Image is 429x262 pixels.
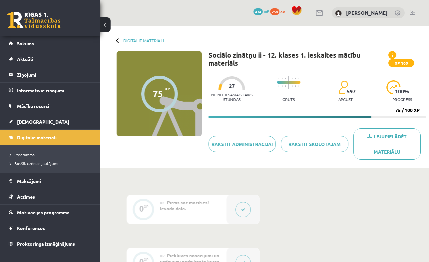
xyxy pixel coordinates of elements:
[392,97,412,102] p: progress
[386,80,401,94] img: icon-progress-161ccf0a02000e728c5f80fcf4c31c7af3da0e1684b2b1d7c360e028c24a22f1.svg
[285,78,286,79] img: icon-short-line-57e1e144782c952c97e751825c79c345078a6d821885a25fce030b3d8c18986b.svg
[9,220,92,236] a: Konferences
[17,173,92,189] legend: Maksājumi
[7,12,61,28] a: Rīgas 1. Tālmācības vidusskola
[144,205,149,208] div: XP
[9,98,92,114] a: Mācību resursi
[335,10,342,17] img: Sigita Onufrijeva
[338,97,353,102] p: apgūst
[9,189,92,204] a: Atzīmes
[346,9,388,16] a: [PERSON_NAME]
[17,83,92,98] legend: Informatīvie ziņojumi
[285,85,286,87] img: icon-short-line-57e1e144782c952c97e751825c79c345078a6d821885a25fce030b3d8c18986b.svg
[9,236,92,251] a: Proktoringa izmēģinājums
[295,78,296,79] img: icon-short-line-57e1e144782c952c97e751825c79c345078a6d821885a25fce030b3d8c18986b.svg
[9,205,92,220] a: Motivācijas programma
[17,67,92,82] legend: Ziņojumi
[17,194,35,200] span: Atzīmes
[229,83,235,89] span: 27
[10,160,93,166] a: Biežāk uzdotie jautājumi
[282,97,295,102] p: Grūts
[388,59,414,67] span: XP 100
[280,8,285,14] span: xp
[160,199,209,211] span: Pirms sāc mācīties! Ievada daļa.
[9,51,92,67] a: Aktuāli
[9,83,92,98] a: Informatīvie ziņojumi
[17,56,33,62] span: Aktuāli
[270,8,288,14] a: 258 xp
[270,8,279,15] span: 258
[9,130,92,145] a: Digitālie materiāli
[9,36,92,51] a: Sākums
[17,241,75,247] span: Proktoringa izmēģinājums
[160,253,165,258] span: #2
[209,136,276,152] a: Rakstīt administrācijai
[17,103,49,109] span: Mācību resursi
[153,89,163,99] div: 75
[10,161,58,166] span: Biežāk uzdotie jautājumi
[395,88,409,94] span: 100 %
[9,67,92,82] a: Ziņojumi
[17,209,70,215] span: Motivācijas programma
[338,80,348,94] img: students-c634bb4e5e11cddfef0936a35e636f08e4e9abd3cc4e673bd6f9a4125e45ecb1.svg
[144,258,149,261] div: XP
[123,38,164,43] a: Digitālie materiāli
[292,85,292,87] img: icon-short-line-57e1e144782c952c97e751825c79c345078a6d821885a25fce030b3d8c18986b.svg
[10,152,93,158] a: Programma
[282,85,282,87] img: icon-short-line-57e1e144782c952c97e751825c79c345078a6d821885a25fce030b3d8c18986b.svg
[253,8,263,15] span: 434
[17,134,57,140] span: Digitālie materiāli
[295,85,296,87] img: icon-short-line-57e1e144782c952c97e751825c79c345078a6d821885a25fce030b3d8c18986b.svg
[9,173,92,189] a: Maksājumi
[281,136,348,152] a: Rakstīt skolotājam
[347,88,356,94] span: 597
[292,78,292,79] img: icon-short-line-57e1e144782c952c97e751825c79c345078a6d821885a25fce030b3d8c18986b.svg
[253,8,269,14] a: 434 mP
[209,51,388,67] h1: Sociālo zinātņu ii - 12. klases 1. ieskaites mācību materiāls
[160,200,165,205] span: #1
[209,92,255,102] p: Nepieciešamais laiks stundās
[10,152,35,157] span: Programma
[17,225,45,231] span: Konferences
[353,128,421,160] a: Lejupielādēt materiālu
[282,78,282,79] img: icon-short-line-57e1e144782c952c97e751825c79c345078a6d821885a25fce030b3d8c18986b.svg
[9,114,92,129] a: [DEMOGRAPHIC_DATA]
[17,40,34,46] span: Sākums
[264,8,269,14] span: mP
[139,206,144,212] div: 0
[165,86,170,91] span: XP
[17,119,69,125] span: [DEMOGRAPHIC_DATA]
